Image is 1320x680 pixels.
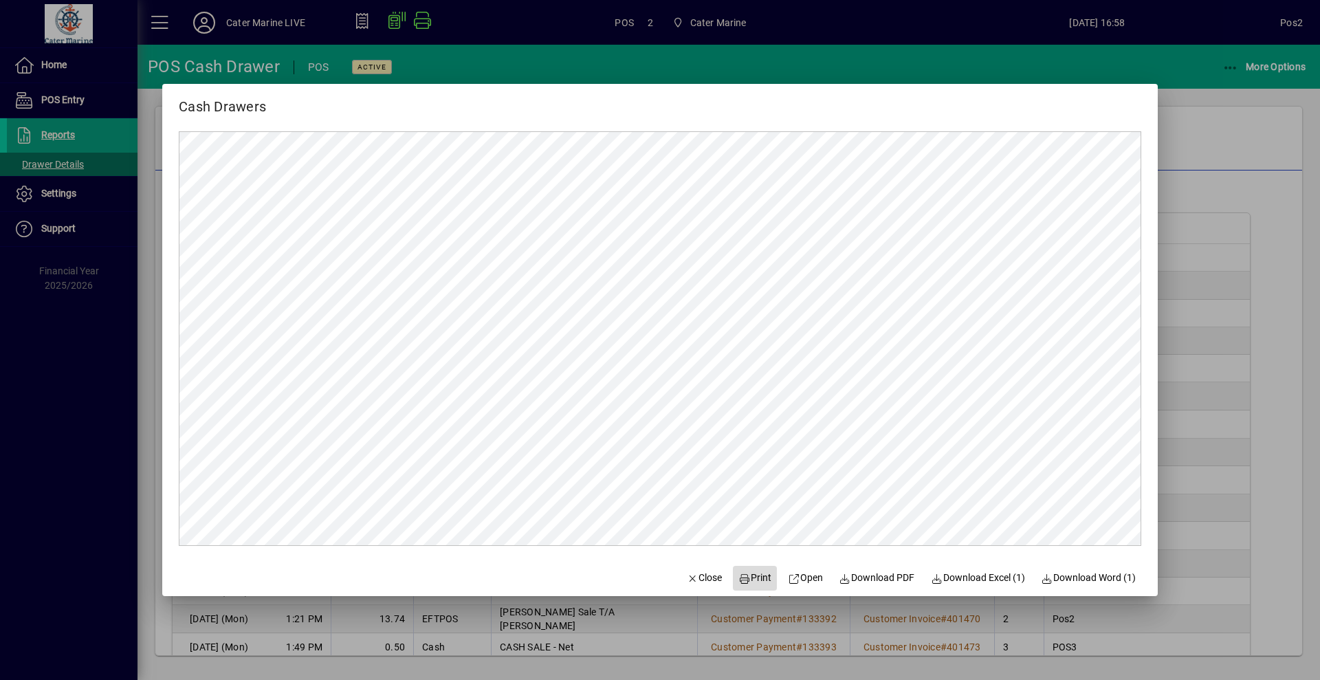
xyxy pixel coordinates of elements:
button: Download Excel (1) [925,566,1031,591]
span: Download Excel (1) [931,571,1025,585]
a: Open [782,566,828,591]
span: Download PDF [839,571,915,585]
button: Print [733,566,777,591]
span: Open [788,571,823,585]
button: Close [681,566,728,591]
button: Download Word (1) [1036,566,1142,591]
span: Close [687,571,723,585]
span: Download Word (1) [1042,571,1136,585]
h2: Cash Drawers [162,84,283,118]
span: Print [738,571,771,585]
a: Download PDF [834,566,921,591]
